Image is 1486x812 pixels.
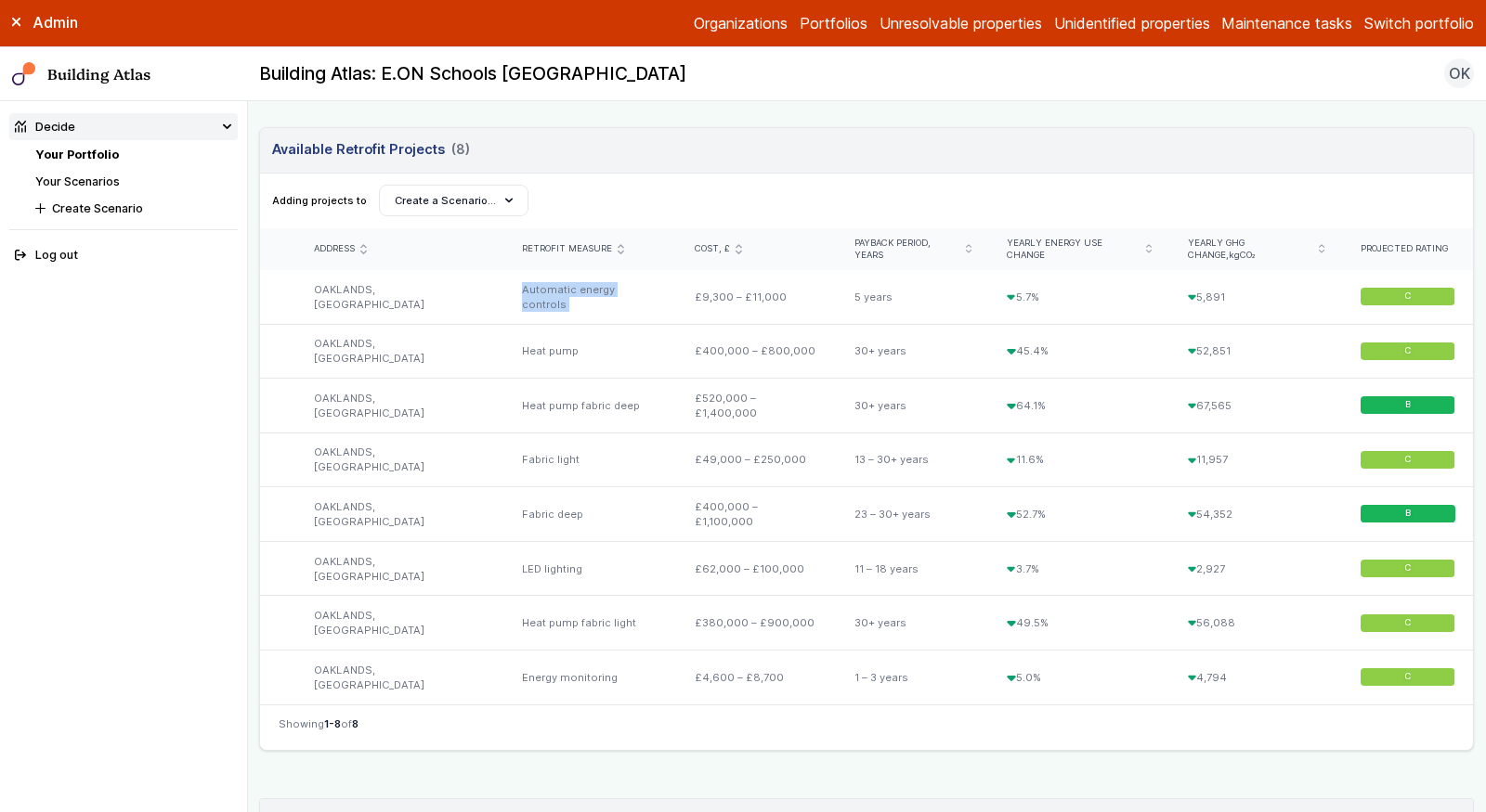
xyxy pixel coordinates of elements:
div: Heat pump fabric light [504,596,677,651]
div: 54,352 [1170,487,1343,542]
span: C [1404,562,1411,574]
div: OAKLANDS, [GEOGRAPHIC_DATA] [296,596,504,651]
div: OAKLANDS, [GEOGRAPHIC_DATA] [296,651,504,704]
div: 30+ years [837,324,990,379]
div: 67,565 [1170,379,1343,433]
div: Fabric deep [504,487,677,542]
div: OAKLANDS, [GEOGRAPHIC_DATA] [296,379,504,433]
span: Address [314,243,355,255]
div: £4,600 – £8,700 [677,651,837,704]
span: 8 [352,717,358,730]
a: Unresolvable properties [880,12,1042,34]
div: Projected rating [1361,243,1455,255]
a: Maintenance tasks [1221,12,1352,34]
div: 3.7% [989,541,1169,596]
div: OAKLANDS, [GEOGRAPHIC_DATA] [296,487,504,542]
span: Yearly energy use change [1007,238,1140,262]
div: OAKLANDS, [GEOGRAPHIC_DATA] [296,432,504,487]
span: B [1405,509,1411,521]
span: 1-8 [324,717,341,730]
span: OK [1449,62,1470,84]
div: LED lighting [504,541,677,596]
div: 56,088 [1170,596,1343,651]
div: 64.1% [989,379,1169,433]
div: 5.7% [989,270,1169,324]
div: OAKLANDS, [GEOGRAPHIC_DATA] [296,541,504,596]
span: (8) [451,139,470,160]
div: 4,794 [1170,651,1343,704]
div: £49,000 – £250,000 [677,432,837,487]
span: kgCO₂ [1229,250,1256,260]
div: 2,927 [1170,541,1343,596]
div: OAKLANDS, [GEOGRAPHIC_DATA] [296,270,504,324]
div: Fabric light [504,432,677,487]
div: 49.5% [989,596,1169,651]
div: £380,000 – £900,000 [677,596,837,651]
h3: Available Retrofit Projects [272,139,469,160]
button: Create Scenario [30,195,238,222]
button: OK [1444,58,1474,88]
div: 30+ years [837,596,990,651]
summary: Decide [9,113,238,140]
div: £9,300 – £11,000 [677,270,837,324]
a: Portfolios [800,12,867,34]
div: 11 – 18 years [837,541,990,596]
span: C [1404,671,1411,683]
a: Your Scenarios [35,174,120,188]
div: Energy monitoring [504,651,677,704]
div: 13 – 30+ years [837,432,990,487]
div: Automatic energy controls [504,270,677,324]
div: OAKLANDS, [GEOGRAPHIC_DATA] [296,324,504,379]
span: Adding projects to [272,193,367,208]
a: Your Portfolio [35,148,119,161]
div: 11,957 [1170,432,1343,487]
nav: Table navigation [260,704,1473,750]
div: 5.0% [989,651,1169,704]
span: Payback period, years [854,238,959,262]
div: £520,000 – £1,400,000 [677,379,837,433]
h2: Building Atlas: E.ON Schools [GEOGRAPHIC_DATA] [259,62,686,86]
div: 45.4% [989,324,1169,379]
div: 52,851 [1170,324,1343,379]
span: C [1404,617,1411,629]
span: C [1404,345,1411,357]
div: 11.6% [989,432,1169,487]
a: Unidentified properties [1054,12,1210,34]
span: B [1405,399,1411,411]
div: 5 years [837,270,990,324]
div: £400,000 – £800,000 [677,324,837,379]
button: Switch portfolio [1364,12,1474,34]
div: Heat pump [504,324,677,379]
div: 5,891 [1170,270,1343,324]
div: Decide [15,118,75,135]
a: Organizations [694,12,788,34]
div: 1 – 3 years [837,651,990,704]
span: C [1404,454,1411,466]
button: Create a Scenario… [379,185,528,216]
div: Heat pump fabric deep [504,379,677,433]
div: £400,000 – £1,100,000 [677,487,837,542]
span: C [1404,290,1411,303]
span: Showing of [279,716,358,731]
div: 30+ years [837,379,990,433]
span: Yearly GHG change, [1188,238,1313,262]
div: £62,000 – £100,000 [677,541,837,596]
img: main-0bbd2752.svg [12,62,36,86]
button: Log out [9,242,238,269]
div: 23 – 30+ years [837,487,990,542]
span: Retrofit measure [522,243,612,255]
span: Cost, £ [695,243,730,255]
div: 52.7% [989,487,1169,542]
